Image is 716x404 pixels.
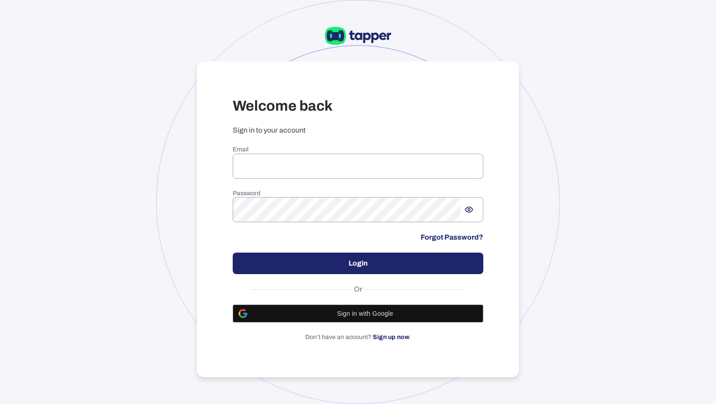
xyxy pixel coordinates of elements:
p: Don’t have an account? . [233,333,483,341]
button: Sign in with Google [233,305,483,322]
span: Or [352,285,365,294]
h6: Password [233,189,483,198]
button: Login [233,253,483,274]
h3: Welcome back [233,97,483,115]
span: Sign in with Google [253,310,477,317]
h6: Email [233,146,483,154]
p: Sign in to your account [233,126,483,135]
button: Show password [461,202,477,218]
a: Forgot Password? [421,233,483,242]
a: Sign up now [373,334,409,340]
